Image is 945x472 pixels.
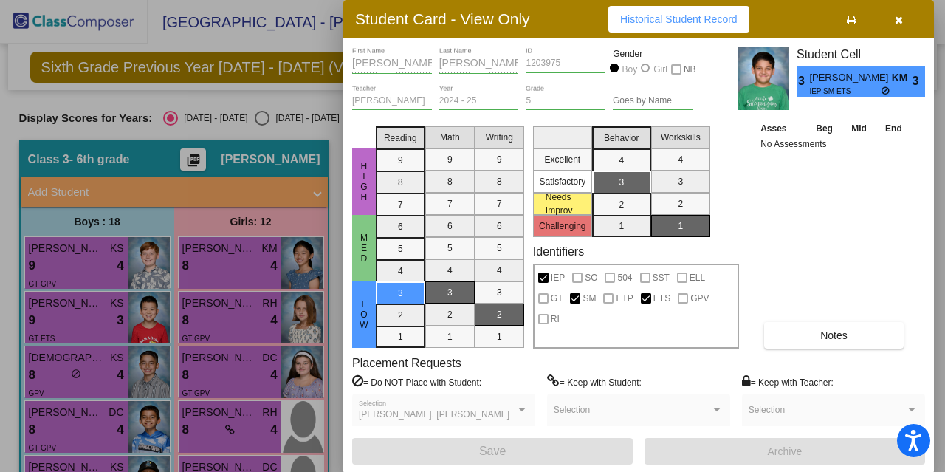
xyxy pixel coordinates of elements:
[526,96,605,106] input: grade
[809,70,891,86] span: [PERSON_NAME]
[768,445,803,457] span: Archive
[797,47,925,61] h3: Student Cell
[645,438,925,465] button: Archive
[757,137,912,151] td: No Assessments
[526,58,605,69] input: Enter ID
[583,290,596,307] span: SM
[479,445,506,457] span: Save
[551,310,560,328] span: RI
[764,322,904,349] button: Notes
[616,290,633,307] span: ETP
[439,96,519,106] input: year
[355,10,530,28] h3: Student Card - View Only
[653,269,670,287] span: SST
[533,244,584,259] label: Identifiers
[352,356,461,370] label: Placement Requests
[608,6,749,33] button: Historical Student Record
[357,161,371,202] span: HIgh
[653,290,670,307] span: ETS
[352,374,481,389] label: = Do NOT Place with Student:
[357,233,371,264] span: Med
[352,438,633,465] button: Save
[742,374,834,389] label: = Keep with Teacher:
[653,63,667,76] div: Girl
[617,269,632,287] span: 504
[876,120,911,137] th: End
[684,61,696,78] span: NB
[806,120,842,137] th: Beg
[585,269,597,287] span: SO
[892,70,913,86] span: KM
[359,409,509,420] span: [PERSON_NAME], [PERSON_NAME]
[357,299,371,330] span: Low
[551,269,565,287] span: IEP
[757,120,806,137] th: Asses
[352,96,432,106] input: teacher
[820,329,848,341] span: Notes
[913,72,925,90] span: 3
[690,290,709,307] span: GPV
[809,86,881,97] span: IEP SM ETS
[551,290,563,307] span: GT
[547,374,642,389] label: = Keep with Student:
[622,63,638,76] div: Boy
[842,120,876,137] th: Mid
[620,13,738,25] span: Historical Student Record
[613,96,693,106] input: goes by name
[797,72,809,90] span: 3
[690,269,705,287] span: ELL
[613,47,693,61] mat-label: Gender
